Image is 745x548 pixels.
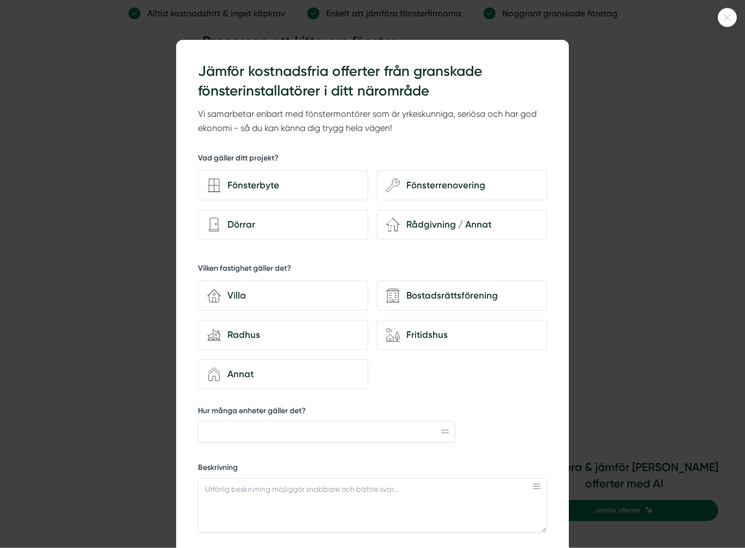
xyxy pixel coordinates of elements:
[198,406,455,420] label: Hur många enheter gäller det?
[198,62,547,102] h3: Jämför kostnadsfria offerter från granskade fönsterinstallatörer i ditt närområde
[198,153,279,167] h5: Vad gäller ditt projekt?
[198,108,547,136] p: Vi samarbetar enbart med fönstermontörer som är yrkeskunniga, seriösa och har god ekonomi - så du...
[198,264,291,277] h5: Vilken fastighet gäller det?
[198,463,547,476] label: Beskrivning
